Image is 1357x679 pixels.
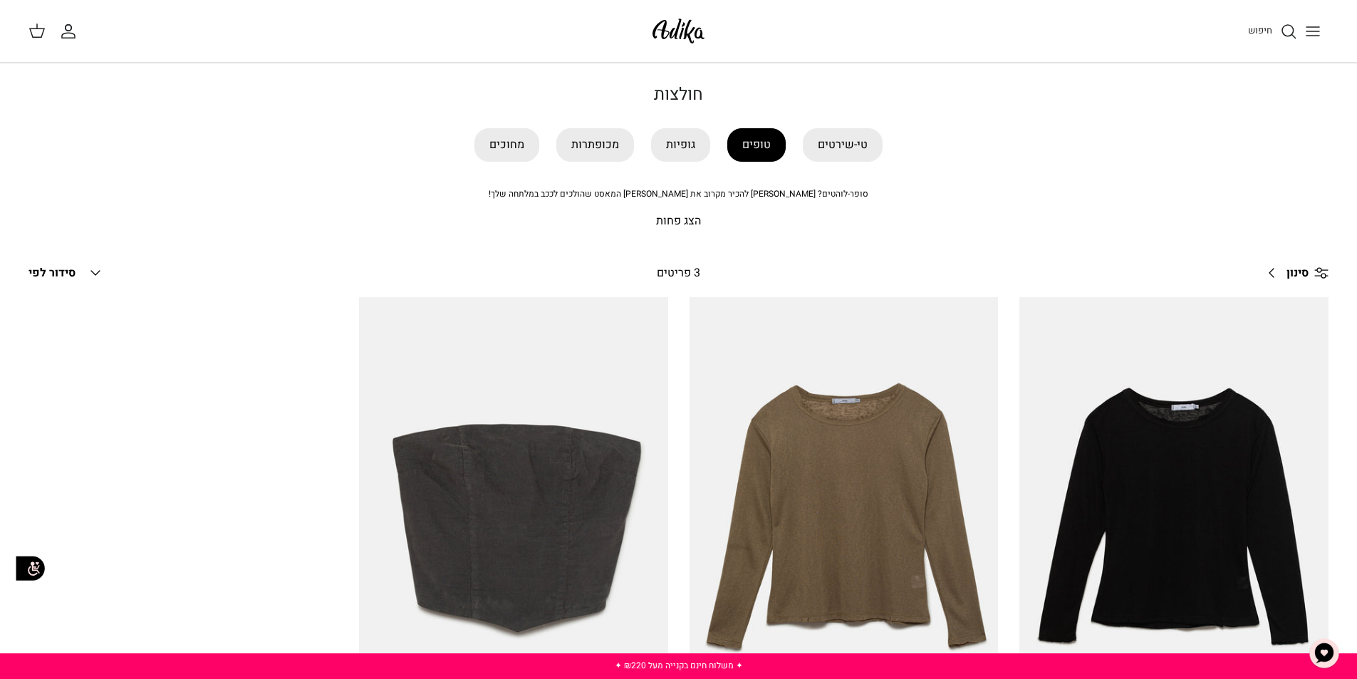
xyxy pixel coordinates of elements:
h1: חולצות [180,85,1177,105]
div: סופר-לוהטים? [PERSON_NAME] להכיר מקרוב את [PERSON_NAME] המאסט שהולכים לככב במלתחה שלך! [394,187,964,201]
span: סידור לפי [28,264,76,281]
a: ✦ משלוח חינם בקנייה מעל ₪220 ✦ [615,659,743,672]
div: 3 פריטים [531,264,826,283]
a: טי-שירטים [803,128,883,162]
a: טופים [727,128,786,162]
span: סינון [1286,264,1309,283]
a: גופיות [651,128,710,162]
a: מחוכים [474,128,539,162]
a: חיפוש [1248,23,1297,40]
img: accessibility_icon02.svg [11,549,50,589]
button: סידור לפי [28,257,104,289]
span: חיפוש [1248,24,1272,37]
a: סינון [1258,256,1329,290]
a: החשבון שלי [60,23,83,40]
img: Adika IL [648,14,709,48]
button: צ'אט [1303,632,1346,675]
p: הצג פחות [180,212,1177,231]
a: מכופתרות [556,128,634,162]
button: Toggle menu [1297,16,1329,47]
